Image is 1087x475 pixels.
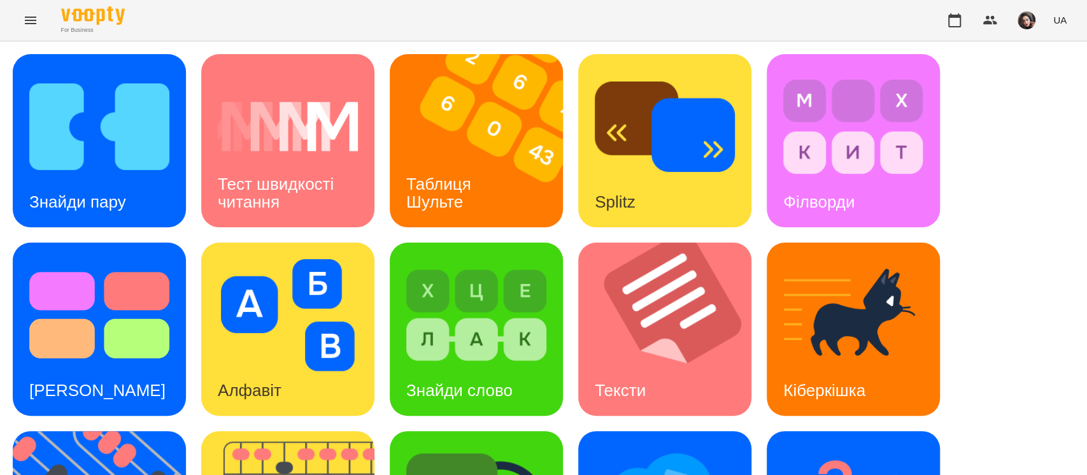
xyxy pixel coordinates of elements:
[218,381,281,400] h3: Алфавіт
[406,174,476,211] h3: Таблиця Шульте
[29,259,169,371] img: Тест Струпа
[767,54,940,227] a: ФілвордиФілворди
[13,243,186,416] a: Тест Струпа[PERSON_NAME]
[1053,13,1067,27] span: UA
[783,259,923,371] img: Кіберкішка
[578,243,751,416] a: ТекстиТексти
[390,54,579,227] img: Таблиця Шульте
[767,243,940,416] a: КіберкішкаКіберкішка
[218,71,358,183] img: Тест швидкості читання
[578,54,751,227] a: SplitzSplitz
[13,54,186,227] a: Знайди паруЗнайди пару
[218,259,358,371] img: Алфавіт
[406,259,546,371] img: Знайди слово
[1048,8,1072,32] button: UA
[201,243,374,416] a: АлфавітАлфавіт
[201,54,374,227] a: Тест швидкості читанняТест швидкості читання
[595,192,636,211] h3: Splitz
[390,243,563,416] a: Знайди словоЗнайди слово
[29,71,169,183] img: Знайди пару
[1018,11,1035,29] img: 415cf204168fa55e927162f296ff3726.jpg
[15,5,46,36] button: Menu
[595,71,735,183] img: Splitz
[595,381,646,400] h3: Тексти
[218,174,338,211] h3: Тест швидкості читання
[783,192,855,211] h3: Філворди
[783,381,865,400] h3: Кіберкішка
[29,192,126,211] h3: Знайди пару
[61,26,125,34] span: For Business
[29,381,166,400] h3: [PERSON_NAME]
[406,381,513,400] h3: Знайди слово
[578,243,767,416] img: Тексти
[61,6,125,25] img: Voopty Logo
[390,54,563,227] a: Таблиця ШультеТаблиця Шульте
[783,71,923,183] img: Філворди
